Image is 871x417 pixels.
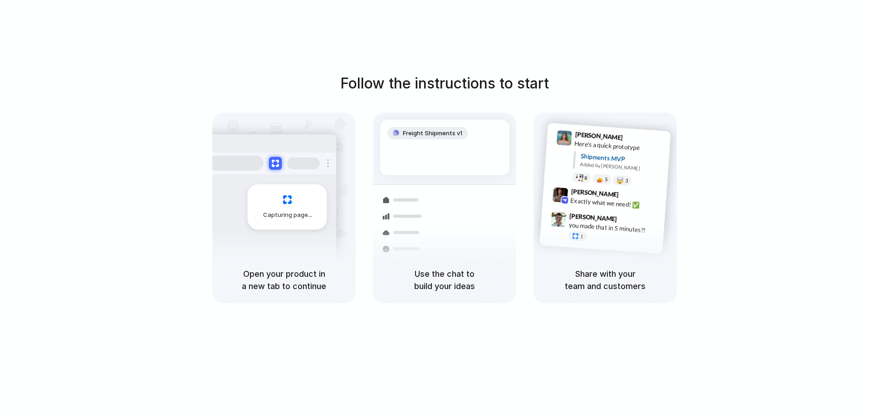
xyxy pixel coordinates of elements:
span: 5 [605,177,608,182]
h5: Use the chat to build your ideas [384,268,505,292]
span: [PERSON_NAME] [571,186,619,199]
span: Freight Shipments v1 [403,129,462,138]
div: you made that in 5 minutes?! [568,220,659,235]
span: 3 [625,178,628,183]
span: [PERSON_NAME] [575,129,623,142]
span: 8 [584,175,587,180]
span: 9:41 AM [626,133,644,144]
span: Capturing page [263,211,313,220]
span: [PERSON_NAME] [569,211,617,224]
span: 9:47 AM [620,215,638,226]
div: Exactly what we need! ✅ [570,196,661,211]
div: 🤯 [617,177,624,184]
h5: Open your product in a new tab to continue [223,268,345,292]
h1: Follow the instructions to start [340,73,549,94]
div: Shipments MVP [580,151,664,166]
div: Added by [PERSON_NAME] [580,160,663,173]
span: 1 [580,234,583,239]
h5: Share with your team and customers [544,268,666,292]
div: Here's a quick prototype [574,138,665,154]
span: 9:42 AM [621,191,640,201]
